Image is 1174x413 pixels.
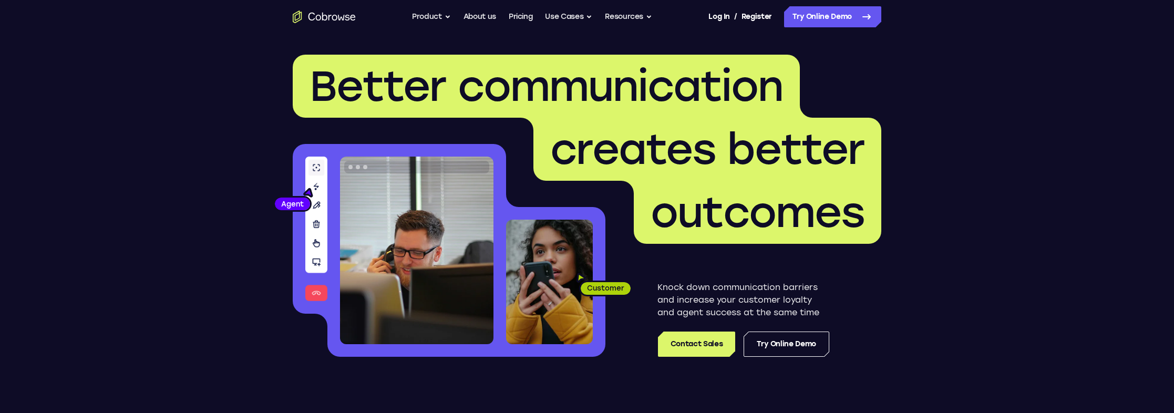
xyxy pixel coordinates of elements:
img: A customer support agent talking on the phone [340,157,493,344]
span: Better communication [310,61,783,111]
a: Register [742,6,772,27]
span: outcomes [651,187,864,238]
a: Pricing [509,6,533,27]
button: Resources [605,6,652,27]
p: Knock down communication barriers and increase your customer loyalty and agent success at the sam... [657,281,829,319]
a: Try Online Demo [744,332,829,357]
span: / [734,11,737,23]
img: A customer holding their phone [506,220,593,344]
a: Log In [708,6,729,27]
a: Try Online Demo [784,6,881,27]
a: Go to the home page [293,11,356,23]
span: creates better [550,124,864,174]
button: Product [412,6,451,27]
a: Contact Sales [658,332,735,357]
a: About us [464,6,496,27]
button: Use Cases [545,6,592,27]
